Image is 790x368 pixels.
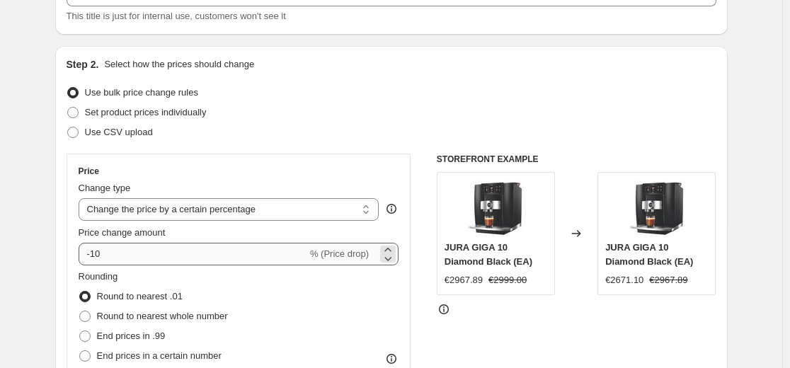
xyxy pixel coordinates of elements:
[67,57,99,71] h2: Step 2.
[79,166,99,177] h3: Price
[605,242,693,267] span: JURA GIGA 10 Diamond Black (EA)
[97,311,228,321] span: Round to nearest whole number
[445,273,483,287] div: €2967.89
[79,243,307,265] input: -15
[384,202,399,216] div: help
[488,273,527,287] strike: €2999.00
[97,291,183,301] span: Round to nearest .01
[97,330,166,341] span: End prices in .99
[67,11,286,21] span: This title is just for internal use, customers won't see it
[85,87,198,98] span: Use bulk price change rules
[79,227,166,238] span: Price change amount
[629,180,685,236] img: 287705-giga-10-diamond-black-598553_80x.jpg
[97,350,222,361] span: End prices in a certain number
[85,127,153,137] span: Use CSV upload
[649,273,687,287] strike: €2967.89
[605,273,643,287] div: €2671.10
[79,271,118,282] span: Rounding
[467,180,524,236] img: 287705-giga-10-diamond-black-598553_80x.jpg
[104,57,254,71] p: Select how the prices should change
[310,248,369,259] span: % (Price drop)
[79,183,131,193] span: Change type
[437,154,716,165] h6: STOREFRONT EXAMPLE
[445,242,532,267] span: JURA GIGA 10 Diamond Black (EA)
[85,107,207,117] span: Set product prices individually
